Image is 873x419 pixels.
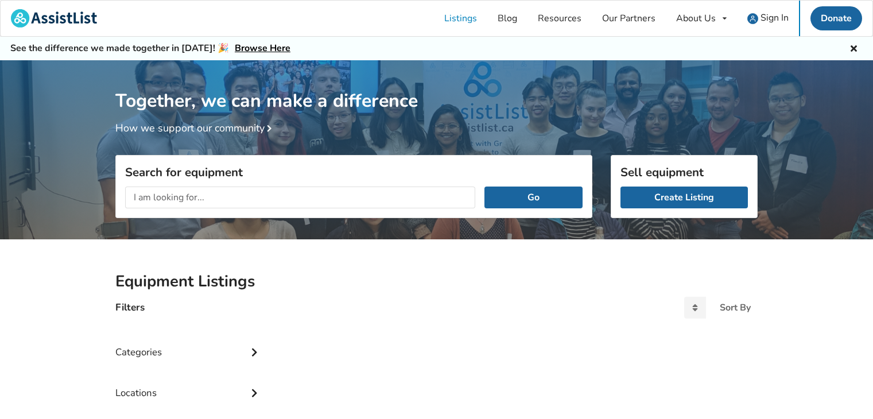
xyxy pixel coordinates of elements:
div: Locations [115,364,262,405]
img: assistlist-logo [11,9,97,28]
h3: Sell equipment [620,165,748,180]
a: Browse Here [235,42,290,55]
a: Our Partners [592,1,666,36]
h2: Equipment Listings [115,271,758,292]
div: Categories [115,323,262,364]
a: Blog [487,1,527,36]
input: I am looking for... [125,187,475,208]
a: Donate [810,6,862,30]
img: user icon [747,13,758,24]
h4: Filters [115,301,145,314]
a: Create Listing [620,187,748,208]
h5: See the difference we made together in [DATE]! 🎉 [10,42,290,55]
div: Sort By [720,303,751,312]
h3: Search for equipment [125,165,583,180]
a: How we support our community [115,121,276,135]
a: user icon Sign In [737,1,799,36]
button: Go [484,187,583,208]
a: Listings [434,1,487,36]
h1: Together, we can make a difference [115,60,758,112]
div: About Us [676,14,716,23]
a: Resources [527,1,592,36]
span: Sign In [761,11,789,24]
